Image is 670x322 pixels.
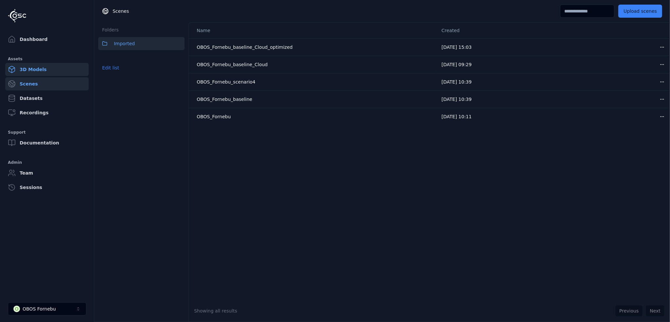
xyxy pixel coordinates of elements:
th: Created [436,23,654,38]
span: [DATE] 10:11 [442,114,472,119]
div: OBOS_Fornebu_scenario4 [197,79,343,85]
a: Datasets [5,92,89,105]
a: Sessions [5,181,89,194]
span: [DATE] 10:39 [442,97,472,102]
div: OBOS Fornebu [23,306,56,312]
button: Edit list [98,62,123,74]
a: Team [5,166,89,180]
div: O [13,306,20,312]
a: Dashboard [5,33,89,46]
th: Name [189,23,436,38]
h3: Folders [98,27,119,33]
a: Recordings [5,106,89,119]
img: Logo [8,9,26,23]
div: OBOS_Fornebu_baseline [197,96,343,103]
div: Support [8,128,86,136]
button: Imported [98,37,185,50]
div: OBOS_Fornebu_baseline_Cloud [197,61,343,68]
a: 3D Models [5,63,89,76]
span: Imported [114,40,135,47]
div: OBOS_Fornebu [197,113,343,120]
div: OBOS_Fornebu_baseline_Cloud_optimized [197,44,343,50]
button: Upload scenes [618,5,662,18]
span: [DATE] 09:29 [442,62,472,67]
div: Assets [8,55,86,63]
span: Scenes [113,8,129,14]
a: Documentation [5,136,89,149]
span: [DATE] 15:03 [442,45,472,50]
div: Admin [8,159,86,166]
span: [DATE] 10:39 [442,79,472,85]
button: Select a workspace [8,302,86,315]
span: Showing all results [194,308,237,313]
a: Scenes [5,77,89,90]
